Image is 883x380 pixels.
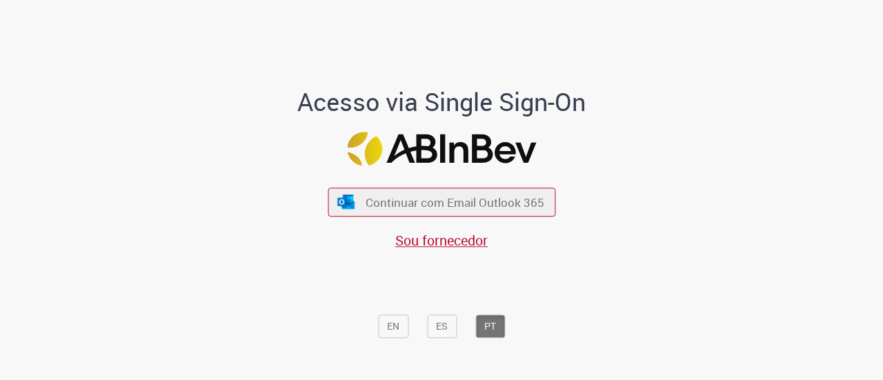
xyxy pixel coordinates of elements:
button: ES [427,314,457,338]
button: EN [378,314,408,338]
h1: Acesso via Single Sign-On [250,88,633,116]
button: PT [475,314,505,338]
a: Sou fornecedor [395,231,488,250]
img: Logo ABInBev [347,132,536,166]
span: Continuar com Email Outlook 365 [366,194,544,210]
img: ícone Azure/Microsoft 360 [337,194,356,209]
button: ícone Azure/Microsoft 360 Continuar com Email Outlook 365 [328,188,555,217]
